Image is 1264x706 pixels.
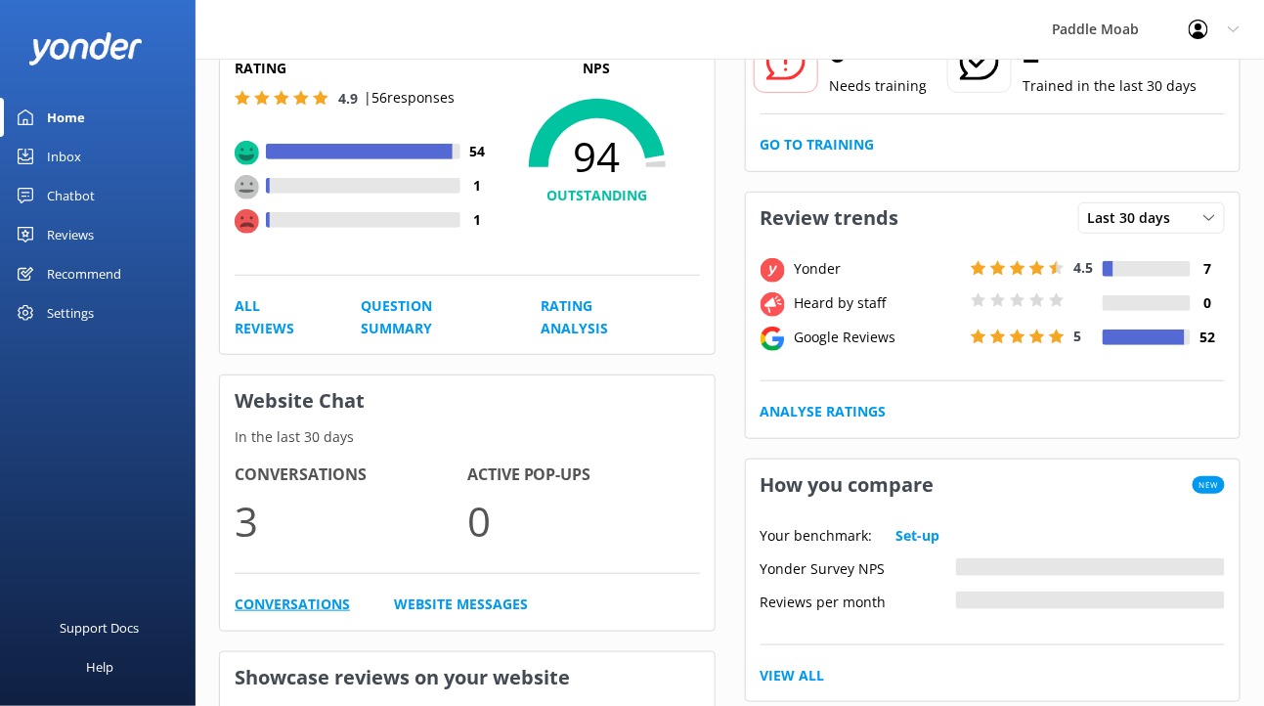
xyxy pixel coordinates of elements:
[495,58,700,79] p: NPS
[460,209,495,231] h4: 1
[761,525,873,547] p: Your benchmark:
[220,375,715,426] h3: Website Chat
[896,525,940,547] a: Set-up
[47,254,121,293] div: Recommend
[460,141,495,162] h4: 54
[761,401,887,422] a: Analyse Ratings
[235,594,350,615] a: Conversations
[1088,207,1183,229] span: Last 30 days
[467,463,700,488] h4: Active Pop-ups
[235,488,467,553] p: 3
[1193,476,1225,494] span: New
[235,463,467,488] h4: Conversations
[746,460,949,510] h3: How you compare
[364,87,455,109] p: | 56 responses
[1191,258,1225,280] h4: 7
[235,58,495,79] h5: Rating
[761,665,825,686] a: View All
[1074,327,1082,345] span: 5
[47,137,81,176] div: Inbox
[1191,327,1225,348] h4: 52
[460,175,495,197] h4: 1
[29,32,142,65] img: yonder-white-logo.png
[47,98,85,137] div: Home
[394,594,528,615] a: Website Messages
[47,215,94,254] div: Reviews
[338,89,358,108] span: 4.9
[47,293,94,332] div: Settings
[61,608,140,647] div: Support Docs
[495,132,700,181] span: 94
[220,652,715,703] h3: Showcase reviews on your website
[542,295,656,339] a: Rating Analysis
[1074,258,1094,277] span: 4.5
[790,327,966,348] div: Google Reviews
[495,185,700,206] h4: OUTSTANDING
[746,193,914,243] h3: Review trends
[830,75,928,97] p: Needs training
[761,558,956,576] div: Yonder Survey NPS
[235,295,317,339] a: All Reviews
[1024,75,1198,97] p: Trained in the last 30 days
[220,426,715,448] p: In the last 30 days
[1191,292,1225,314] h4: 0
[761,592,956,609] div: Reviews per month
[790,292,966,314] div: Heard by staff
[361,295,497,339] a: Question Summary
[467,488,700,553] p: 0
[790,258,966,280] div: Yonder
[86,647,113,686] div: Help
[761,134,875,155] a: Go to Training
[47,176,95,215] div: Chatbot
